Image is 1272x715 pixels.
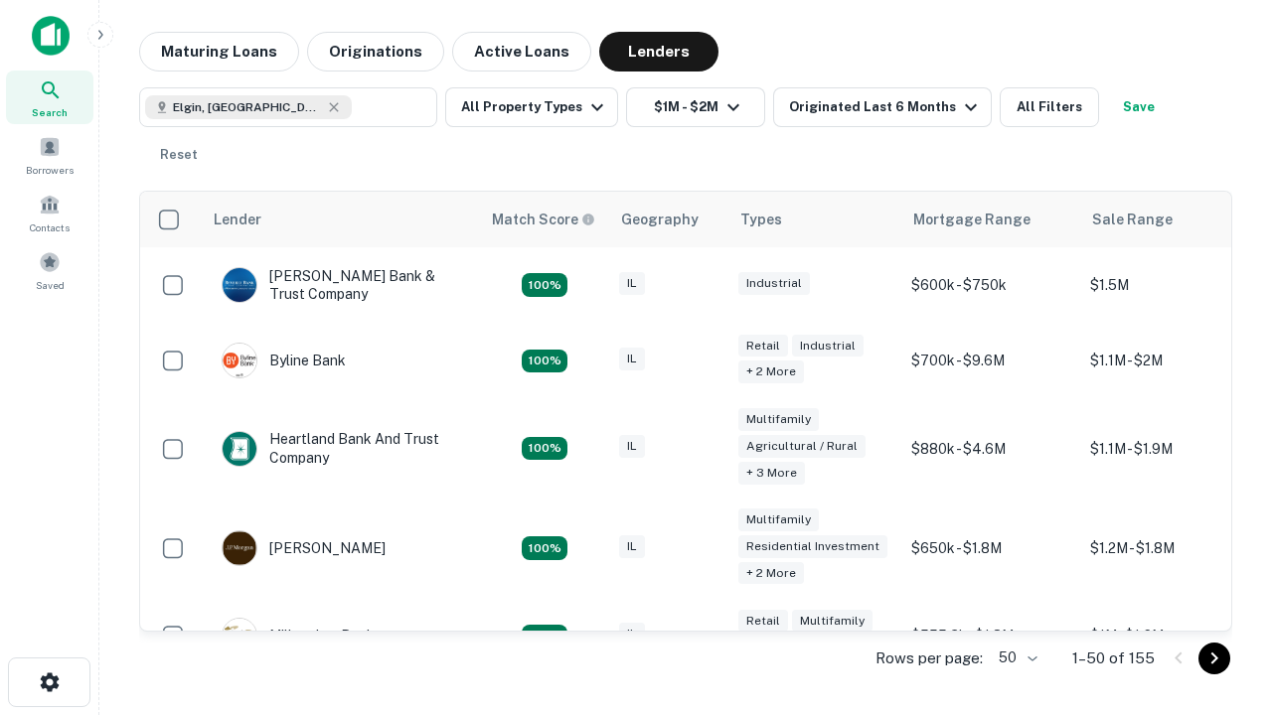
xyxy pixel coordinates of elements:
div: Agricultural / Rural [738,435,866,458]
div: Capitalize uses an advanced AI algorithm to match your search with the best lender. The match sco... [492,209,595,230]
td: $1.2M - $1.8M [1080,499,1259,599]
a: Search [6,71,93,124]
button: $1M - $2M [626,87,765,127]
div: + 2 more [738,360,804,383]
div: Retail [738,610,788,633]
button: Go to next page [1198,643,1230,674]
div: Originated Last 6 Months [789,95,983,119]
td: $1.1M - $2M [1080,323,1259,398]
div: Matching Properties: 16, hasApolloMatch: undefined [522,350,567,373]
a: Borrowers [6,128,93,182]
button: Maturing Loans [139,32,299,71]
div: [PERSON_NAME] Bank & Trust Company [222,267,460,303]
iframe: Chat Widget [1173,556,1272,651]
div: IL [619,272,645,295]
div: Residential Investment [738,535,887,558]
button: Originated Last 6 Months [773,87,992,127]
div: Multifamily [792,610,873,633]
div: Byline Bank [222,343,346,378]
div: IL [619,435,645,458]
div: 50 [991,643,1040,672]
button: Originations [307,32,444,71]
td: $650k - $1.8M [901,499,1080,599]
button: Lenders [599,32,718,71]
div: Matching Properties: 28, hasApolloMatch: undefined [522,273,567,297]
th: Capitalize uses an advanced AI algorithm to match your search with the best lender. The match sco... [480,192,609,247]
div: Millennium Bank [222,618,375,653]
img: picture [223,344,256,377]
div: + 2 more [738,562,804,585]
div: IL [619,623,645,645]
span: Elgin, [GEOGRAPHIC_DATA], [GEOGRAPHIC_DATA] [173,98,322,116]
div: Sale Range [1092,208,1173,231]
div: Industrial [792,335,864,357]
button: Active Loans [452,32,591,71]
img: picture [223,531,256,565]
a: Contacts [6,186,93,239]
div: Types [740,208,782,231]
td: $880k - $4.6M [901,398,1080,499]
div: IL [619,348,645,370]
td: $600k - $750k [901,247,1080,323]
img: picture [223,432,256,466]
th: Mortgage Range [901,192,1080,247]
img: picture [223,619,256,652]
a: Saved [6,243,93,297]
span: Saved [36,277,65,293]
div: Matching Properties: 19, hasApolloMatch: undefined [522,437,567,461]
div: IL [619,535,645,558]
button: All Filters [1000,87,1099,127]
td: $1.5M [1080,247,1259,323]
div: Matching Properties: 24, hasApolloMatch: undefined [522,536,567,560]
div: Multifamily [738,408,819,431]
th: Sale Range [1080,192,1259,247]
th: Geography [609,192,728,247]
div: Heartland Bank And Trust Company [222,430,460,466]
div: + 3 more [738,462,805,485]
button: Reset [147,135,211,175]
td: $1.1M - $1.9M [1080,398,1259,499]
button: Save your search to get updates of matches that match your search criteria. [1107,87,1171,127]
div: Geography [621,208,699,231]
div: Mortgage Range [913,208,1031,231]
img: picture [223,268,256,302]
p: Rows per page: [875,646,983,670]
h6: Match Score [492,209,591,230]
div: [PERSON_NAME] [222,530,386,566]
div: Lender [214,208,261,231]
th: Types [728,192,901,247]
div: Multifamily [738,508,819,531]
td: $700k - $9.6M [901,323,1080,398]
span: Borrowers [26,162,74,178]
td: $555.3k - $1.8M [901,598,1080,673]
p: 1–50 of 155 [1072,646,1155,670]
span: Contacts [30,219,70,235]
span: Search [32,104,68,120]
div: Matching Properties: 16, hasApolloMatch: undefined [522,625,567,648]
div: Retail [738,335,788,357]
th: Lender [202,192,480,247]
td: $1M - $1.6M [1080,598,1259,673]
button: All Property Types [445,87,618,127]
div: Industrial [738,272,810,295]
img: capitalize-icon.png [32,16,70,56]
